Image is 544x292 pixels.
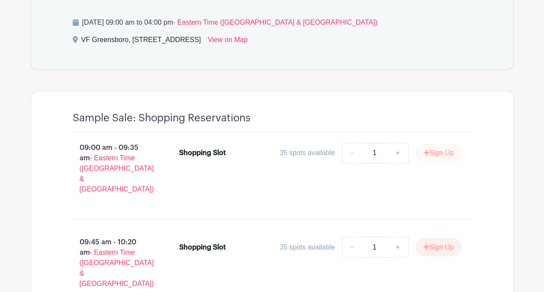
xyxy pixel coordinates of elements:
div: Shopping Slot [179,148,226,158]
div: 35 spots available [280,242,335,252]
a: + [387,237,409,257]
button: Sign Up [416,144,461,162]
span: - Eastern Time ([GEOGRAPHIC_DATA] & [GEOGRAPHIC_DATA]) [80,154,154,193]
h4: Sample Sale: Shopping Reservations [73,112,251,124]
a: - [342,143,362,163]
span: - Eastern Time ([GEOGRAPHIC_DATA] & [GEOGRAPHIC_DATA]) [80,248,154,287]
p: 09:00 am - 09:35 am [59,139,166,198]
a: + [387,143,409,163]
button: Sign Up [416,238,461,256]
div: VF Greensboro, [STREET_ADDRESS] [81,35,201,49]
span: - Eastern Time ([GEOGRAPHIC_DATA] & [GEOGRAPHIC_DATA]) [173,19,377,26]
div: Shopping Slot [179,242,226,252]
p: [DATE] 09:00 am to 04:00 pm [73,17,472,28]
a: View on Map [208,35,248,49]
div: 35 spots available [280,148,335,158]
p: 09:45 am - 10:20 am [59,233,166,292]
a: - [342,237,362,257]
